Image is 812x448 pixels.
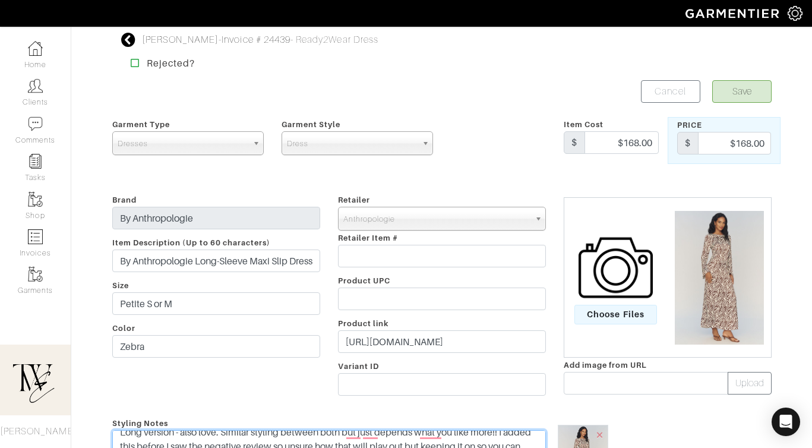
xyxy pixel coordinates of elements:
img: garments-icon-b7da505a4dc4fd61783c78ac3ca0ef83fa9d6f193b1c9dc38574b1d14d53ca28.png [28,192,43,207]
img: reminder-icon-8004d30b9f0a5d33ae49ab947aed9ed385cf756f9e5892f1edd6e32f2345188e.png [28,154,43,169]
span: Dress [287,132,417,156]
span: Garment Style [282,120,341,129]
span: Brand [112,195,137,204]
span: Garment Type [112,120,170,129]
span: Color [112,324,135,333]
span: Anthropologie [343,207,530,231]
img: 4130613640003_295_b.jpeg [669,211,770,345]
div: Open Intercom Messenger [772,408,800,436]
img: dashboard-icon-dbcd8f5a0b271acd01030246c82b418ddd0df26cd7fceb0bd07c9910d44c42f6.png [28,41,43,56]
img: orders-icon-0abe47150d42831381b5fb84f609e132dff9fe21cb692f30cb5eec754e2cba89.png [28,229,43,244]
span: Product link [338,319,389,328]
a: [PERSON_NAME] [142,34,219,45]
a: Cancel [641,80,700,103]
span: Variant ID [338,362,380,371]
span: Size [112,281,129,290]
span: Item Cost [564,120,604,129]
button: Upload [728,372,772,395]
strong: Rejected? [147,58,195,69]
div: $ [677,132,699,154]
div: $ [564,131,585,154]
a: Invoice # 24439 [222,34,290,45]
button: Save [712,80,772,103]
img: gear-icon-white-bd11855cb880d31180b6d7d6211b90ccbf57a29d726f0c71d8c61bd08dd39cc2.png [788,6,802,21]
span: Price [677,121,702,130]
img: clients-icon-6bae9207a08558b7cb47a8932f037763ab4055f8c8b6bfacd5dc20c3e0201464.png [28,78,43,93]
span: Add image from URL [564,361,647,370]
img: camera-icon-fc4d3dba96d4bd47ec8a31cd2c90eca330c9151d3c012df1ec2579f4b5ff7bac.png [579,231,653,305]
span: Item Description (Up to 60 characters) [112,238,271,247]
span: Retailer Item # [338,234,399,242]
span: Choose Files [574,305,657,324]
div: - - Ready2Wear Dress [142,33,378,47]
img: garments-icon-b7da505a4dc4fd61783c78ac3ca0ef83fa9d6f193b1c9dc38574b1d14d53ca28.png [28,267,43,282]
img: garmentier-logo-header-white-b43fb05a5012e4ada735d5af1a66efaba907eab6374d6393d1fbf88cb4ef424d.png [680,3,788,24]
span: Dresses [118,132,248,156]
img: comment-icon-a0a6a9ef722e966f86d9cbdc48e553b5cf19dbc54f86b18d962a5391bc8f6eb6.png [28,116,43,131]
span: × [595,427,605,443]
span: Retailer [338,195,370,204]
span: Product UPC [338,276,391,285]
span: Styling Notes [112,415,169,432]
